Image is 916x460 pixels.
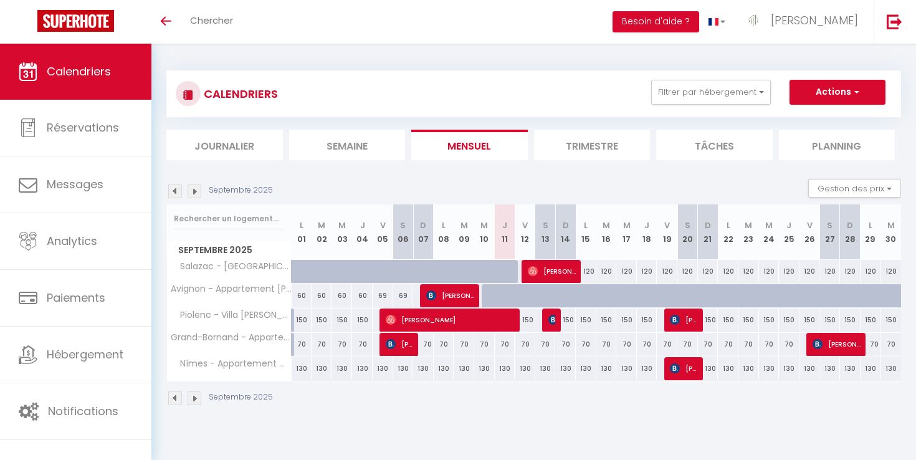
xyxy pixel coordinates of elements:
div: 130 [596,357,617,380]
abbr: M [745,219,752,231]
img: logout [887,14,902,29]
button: Filtrer par hébergement [651,80,771,105]
div: 130 [576,357,596,380]
div: 120 [759,260,780,283]
div: 130 [312,357,332,380]
th: 09 [454,204,474,260]
div: 120 [799,260,820,283]
div: 150 [332,309,353,332]
div: 120 [840,260,861,283]
span: Salazac - [GEOGRAPHIC_DATA] [169,260,293,274]
th: 14 [555,204,576,260]
span: [PERSON_NAME] [386,332,413,356]
li: Trimestre [534,130,651,160]
span: Nîmes - Appartement Ciryl [169,357,293,371]
span: Calendriers [47,64,111,79]
div: 120 [718,260,738,283]
abbr: J [786,219,791,231]
li: Tâches [656,130,773,160]
th: 11 [495,204,515,260]
span: [PERSON_NAME] [670,357,697,380]
div: 130 [292,357,312,380]
abbr: S [685,219,690,231]
button: Actions [790,80,885,105]
th: 02 [312,204,332,260]
abbr: D [420,219,426,231]
th: 16 [596,204,617,260]
div: 130 [352,357,373,380]
abbr: J [502,219,507,231]
abbr: D [847,219,853,231]
div: 70 [434,333,454,356]
div: 150 [759,309,780,332]
th: 26 [799,204,820,260]
th: 04 [352,204,373,260]
div: 130 [880,357,901,380]
span: [PERSON_NAME] [386,308,516,332]
div: 60 [312,284,332,307]
div: 150 [352,309,373,332]
th: 10 [474,204,495,260]
span: Chercher [190,14,233,27]
div: 60 [332,284,353,307]
span: Paiements [47,290,105,305]
abbr: L [300,219,303,231]
div: 120 [616,260,637,283]
div: 150 [718,309,738,332]
div: 70 [413,333,434,356]
div: 70 [880,333,901,356]
div: 60 [292,284,312,307]
div: 70 [292,333,312,356]
div: 130 [555,357,576,380]
div: 130 [718,357,738,380]
th: 27 [819,204,840,260]
div: 70 [576,333,596,356]
abbr: M [765,219,773,231]
input: Rechercher un logement... [174,208,284,230]
span: Piolenc - Villa [PERSON_NAME] [169,309,293,322]
span: Notifications [48,403,118,419]
div: 70 [332,333,353,356]
button: Gestion des prix [808,179,901,198]
span: [PERSON_NAME] [548,308,555,332]
abbr: S [400,219,406,231]
th: 17 [616,204,637,260]
li: Mensuel [411,130,528,160]
div: 130 [616,357,637,380]
th: 06 [393,204,414,260]
div: 130 [434,357,454,380]
div: 150 [637,309,657,332]
div: 130 [495,357,515,380]
div: 70 [637,333,657,356]
div: 150 [840,309,861,332]
span: [PERSON_NAME] [813,332,861,356]
th: 01 [292,204,312,260]
div: 70 [515,333,535,356]
abbr: J [644,219,649,231]
button: Besoin d'aide ? [613,11,699,32]
abbr: D [705,219,711,231]
div: 130 [535,357,556,380]
div: 120 [698,260,718,283]
div: 120 [657,260,677,283]
span: [PERSON_NAME] [528,259,576,283]
div: 70 [312,333,332,356]
abbr: M [318,219,325,231]
abbr: M [460,219,468,231]
div: 70 [861,333,881,356]
abbr: S [543,219,548,231]
abbr: L [442,219,446,231]
div: 130 [393,357,414,380]
span: Hébergement [47,347,123,362]
li: Journalier [166,130,283,160]
th: 08 [434,204,454,260]
th: 29 [861,204,881,260]
div: 130 [861,357,881,380]
span: Analytics [47,233,97,249]
div: 120 [738,260,759,283]
div: 150 [515,309,535,332]
div: 150 [880,309,901,332]
div: 120 [779,260,799,283]
th: 19 [657,204,677,260]
th: 12 [515,204,535,260]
